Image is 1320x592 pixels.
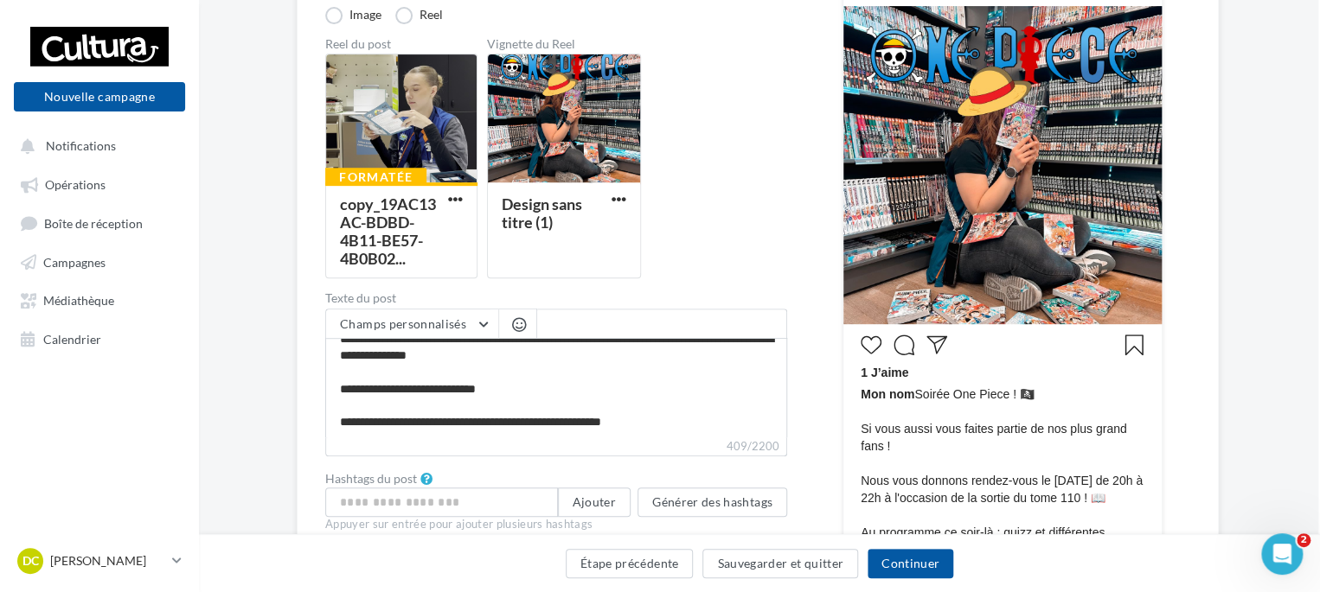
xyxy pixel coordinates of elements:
[487,38,641,50] div: Vignette du Reel
[326,309,498,339] button: Champs personnalisés
[10,130,182,161] button: Notifications
[10,168,189,199] a: Opérations
[861,364,1144,385] div: 1 J’aime
[10,322,189,353] a: Calendrier
[14,82,185,111] button: Nouvelle campagne
[325,38,477,50] div: Reel du post
[1297,533,1310,547] span: 2
[325,7,381,24] label: Image
[566,549,694,578] button: Étape précédente
[10,207,189,239] a: Boîte de réception
[10,245,189,277] a: Campagnes
[325,292,787,304] label: Texte du post
[325,168,426,187] div: Formatée
[868,549,953,578] button: Continuer
[861,387,914,401] span: Mon nom
[395,7,443,24] label: Reel
[861,334,881,355] svg: J’aime
[43,254,106,269] span: Campagnes
[340,194,436,268] div: copy_19AC13AC-BDBD-4B11-BE57-4B0B02...
[50,552,165,570] p: [PERSON_NAME]
[325,473,417,485] label: Hashtags du post
[14,544,185,577] a: DC [PERSON_NAME]
[702,549,858,578] button: Sauvegarder et quitter
[43,331,101,346] span: Calendrier
[325,437,787,456] label: 409/2200
[638,487,787,517] button: Générer des hashtags
[45,177,106,192] span: Opérations
[340,316,466,331] span: Champs personnalisés
[502,194,582,232] div: Design sans titre (1)
[894,334,914,355] svg: Commenter
[44,215,143,230] span: Boîte de réception
[22,552,39,570] span: DC
[558,487,631,517] button: Ajouter
[10,283,189,315] a: Médiathèque
[926,334,947,355] svg: Partager la publication
[43,293,114,308] span: Médiathèque
[325,517,787,532] div: Appuyer sur entrée pour ajouter plusieurs hashtags
[1124,334,1144,355] svg: Enregistrer
[1261,533,1303,575] iframe: Intercom live chat
[46,138,116,153] span: Notifications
